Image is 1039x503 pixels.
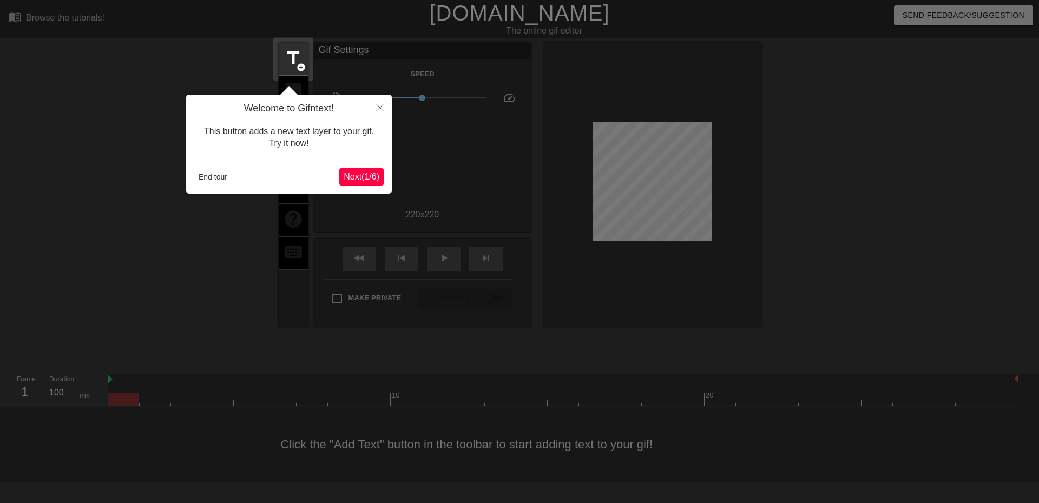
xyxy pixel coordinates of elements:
button: Next [339,168,384,186]
div: This button adds a new text layer to your gif. Try it now! [194,115,384,161]
button: End tour [194,169,232,185]
button: Close [368,95,392,120]
h4: Welcome to Gifntext! [194,103,384,115]
span: Next ( 1 / 6 ) [344,172,379,181]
